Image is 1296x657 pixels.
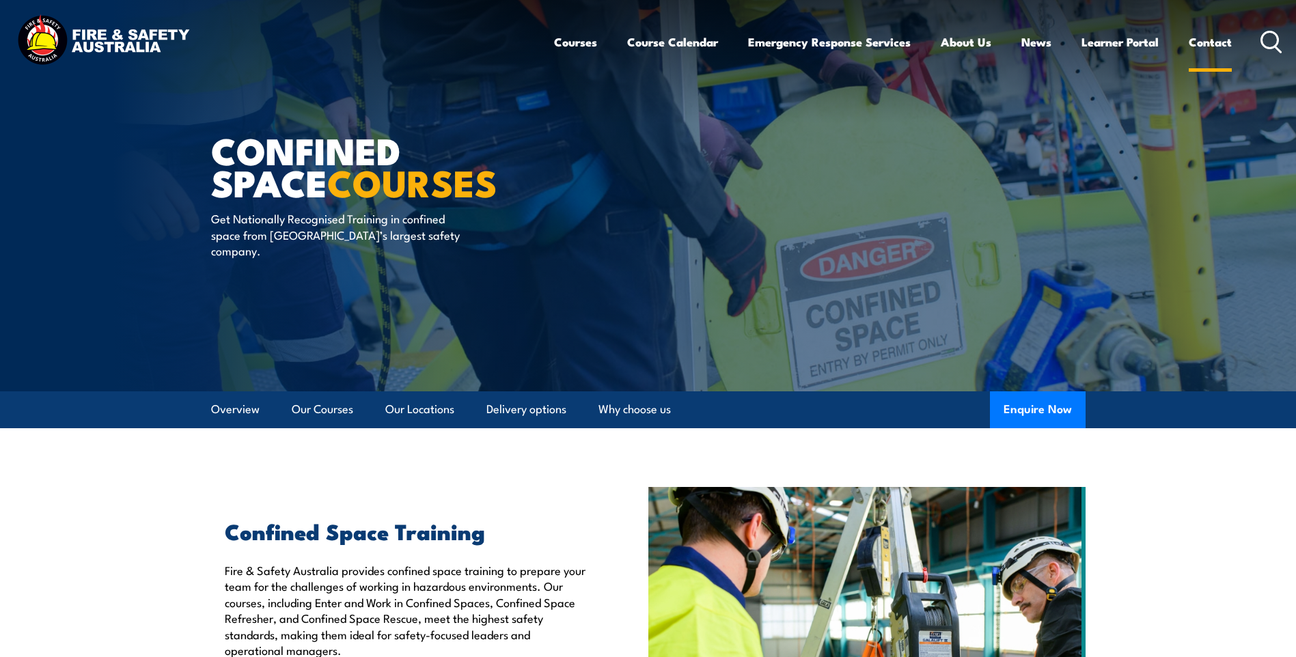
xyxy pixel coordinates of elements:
h1: Confined Space [211,134,549,197]
a: Why choose us [598,391,671,428]
strong: COURSES [327,153,497,210]
a: Contact [1189,24,1232,60]
a: Our Courses [292,391,353,428]
a: About Us [941,24,991,60]
h2: Confined Space Training [225,521,585,540]
a: Courses [554,24,597,60]
a: News [1021,24,1051,60]
a: Learner Portal [1081,24,1159,60]
button: Enquire Now [990,391,1086,428]
a: Course Calendar [627,24,718,60]
a: Emergency Response Services [748,24,911,60]
a: Delivery options [486,391,566,428]
p: Get Nationally Recognised Training in confined space from [GEOGRAPHIC_DATA]’s largest safety comp... [211,210,460,258]
a: Overview [211,391,260,428]
a: Our Locations [385,391,454,428]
